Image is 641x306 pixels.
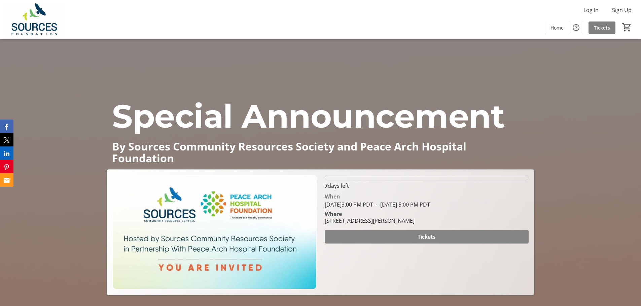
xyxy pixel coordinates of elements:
span: Sign Up [612,6,632,14]
img: Sources Foundation's Logo [4,3,64,36]
div: When [325,192,340,201]
div: Where [325,211,342,217]
span: Tickets [594,24,610,31]
span: Home [550,24,564,31]
p: By Sources Community Resources Society and Peace Arch Hospital Foundation [112,140,529,164]
span: - [373,201,380,208]
button: Help [569,21,583,34]
span: 7 [325,182,328,189]
a: Home [545,21,569,34]
span: Tickets [418,233,435,241]
span: [DATE] 3:00 PM PDT [325,201,373,208]
button: Sign Up [607,5,637,15]
button: Log In [578,5,604,15]
span: Log In [583,6,599,14]
img: Campaign CTA Media Photo [112,175,316,290]
span: [DATE] 5:00 PM PDT [373,201,430,208]
div: 0% of fundraising goal reached [325,175,529,180]
div: [STREET_ADDRESS][PERSON_NAME] [325,217,415,225]
a: Tickets [589,21,615,34]
button: Cart [621,21,633,33]
p: days left [325,182,529,190]
span: Special Announcement [112,96,505,136]
button: Tickets [325,230,529,244]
